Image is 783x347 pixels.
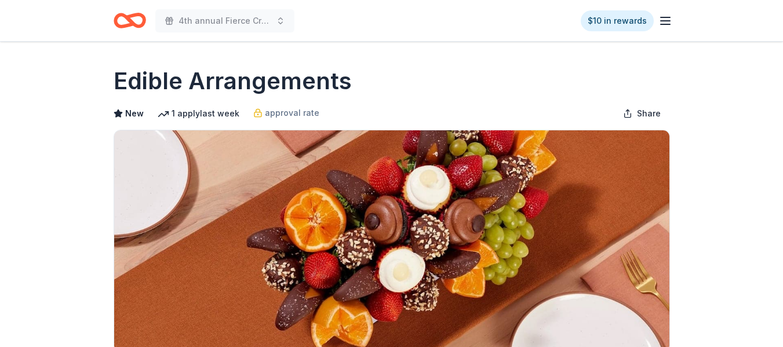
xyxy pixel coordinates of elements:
button: 4th annual Fierce Creatives [155,9,294,32]
div: 1 apply last week [158,107,239,120]
span: Share [637,107,661,120]
a: Home [114,7,146,34]
a: approval rate [253,106,319,120]
button: Share [614,102,670,125]
span: approval rate [265,106,319,120]
h1: Edible Arrangements [114,65,352,97]
a: $10 in rewards [581,10,654,31]
span: 4th annual Fierce Creatives [179,14,271,28]
span: New [125,107,144,120]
